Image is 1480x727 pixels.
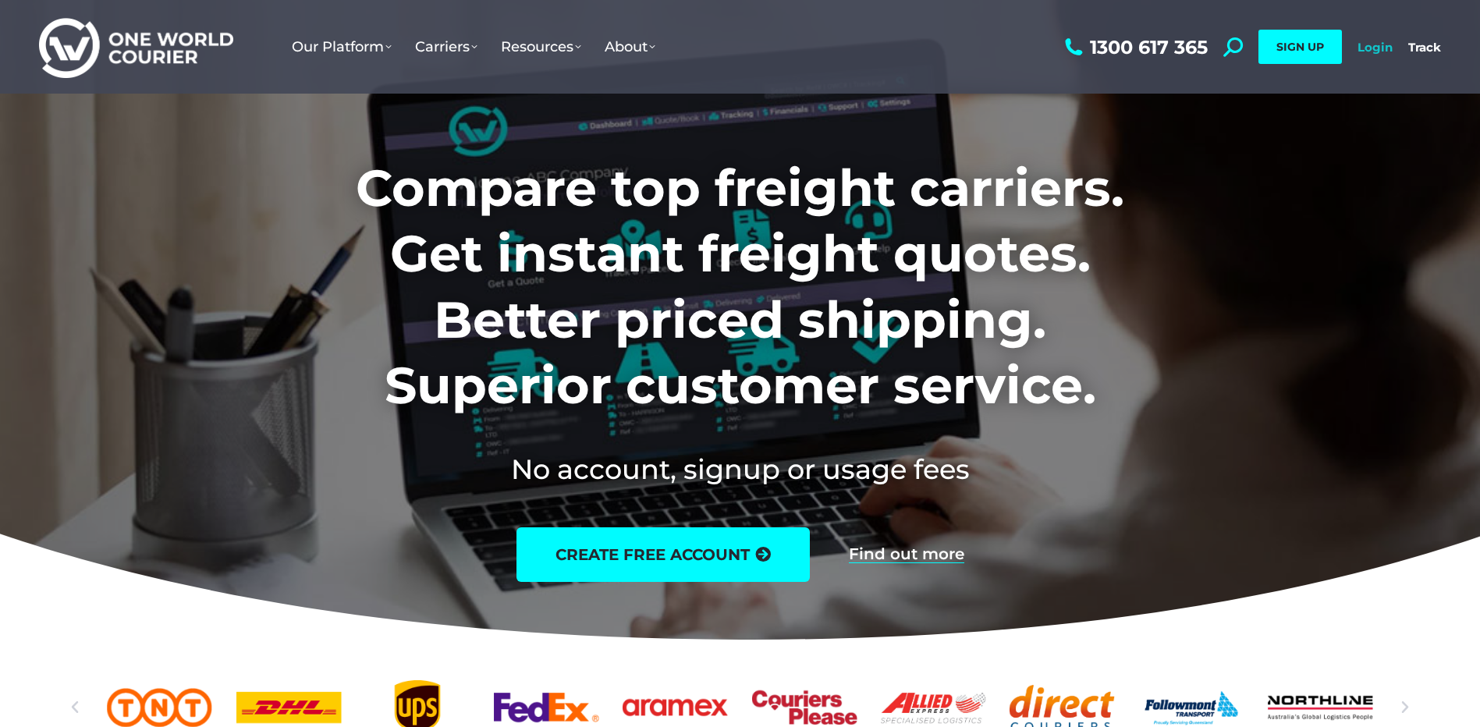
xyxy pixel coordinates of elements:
a: Carriers [403,23,489,71]
a: Resources [489,23,593,71]
span: Our Platform [292,38,392,55]
a: Find out more [849,546,964,563]
img: One World Courier [39,16,233,79]
a: 1300 617 365 [1061,37,1208,57]
span: Resources [501,38,581,55]
span: About [605,38,655,55]
a: About [593,23,667,71]
span: SIGN UP [1276,40,1324,54]
h1: Compare top freight carriers. Get instant freight quotes. Better priced shipping. Superior custom... [253,155,1227,419]
a: Login [1358,40,1393,55]
a: Our Platform [280,23,403,71]
span: Carriers [415,38,477,55]
h2: No account, signup or usage fees [253,450,1227,488]
a: create free account [516,527,810,582]
a: Track [1408,40,1441,55]
a: SIGN UP [1258,30,1342,64]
